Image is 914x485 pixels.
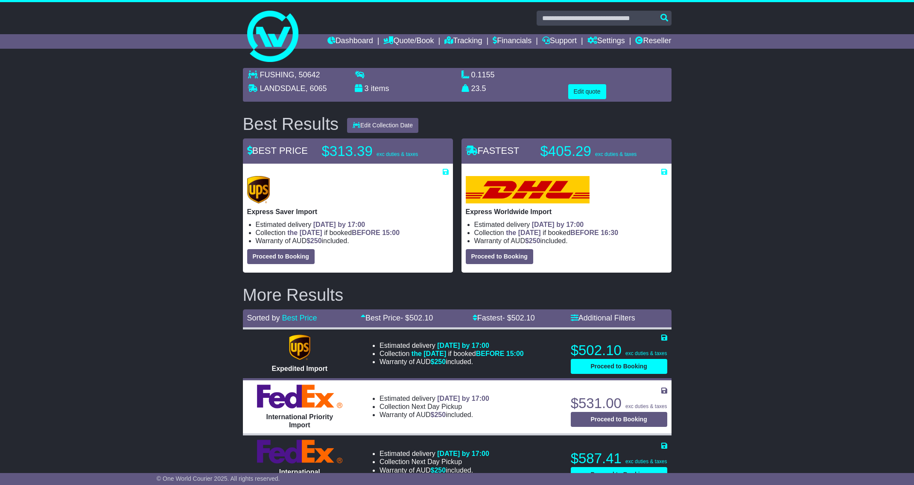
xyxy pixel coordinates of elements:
span: if booked [506,229,618,236]
span: 502.10 [409,314,433,322]
span: exc duties & taxes [625,350,667,356]
span: 250 [434,358,446,365]
button: Proceed to Booking [571,359,667,374]
span: © One World Courier 2025. All rights reserved. [157,475,280,482]
li: Collection [380,458,489,466]
span: exc duties & taxes [595,151,637,157]
p: $313.39 [322,143,429,160]
li: Estimated delivery [380,341,524,350]
button: Proceed to Booking [571,467,667,482]
li: Estimated delivery [380,450,489,458]
span: exc duties & taxes [625,403,667,409]
span: $ [525,237,540,244]
img: FedEx Express: International Economy Import [257,440,342,464]
span: if booked [412,350,524,357]
span: the [DATE] [287,229,322,236]
span: $ [307,237,322,244]
li: Collection [256,229,449,237]
a: Additional Filters [571,314,635,322]
span: 23.5 [471,84,486,93]
span: 250 [434,467,446,474]
span: exc duties & taxes [625,459,667,464]
span: 502.10 [511,314,535,322]
a: Best Price [282,314,317,322]
span: the [DATE] [412,350,446,357]
li: Estimated delivery [380,394,489,403]
span: 16:30 [601,229,618,236]
li: Warranty of AUD included. [256,237,449,245]
li: Collection [380,350,524,358]
span: Expedited Import [272,365,327,372]
button: Edit quote [568,84,606,99]
a: Quote/Book [383,34,434,49]
p: $587.41 [571,450,667,467]
a: Support [542,34,577,49]
li: Estimated delivery [474,220,667,229]
span: FUSHING [260,71,295,79]
img: UPS (new): Express Saver Import [247,176,270,203]
span: FASTEST [466,145,520,156]
a: Financials [493,34,531,49]
span: Next Day Pickup [412,458,462,465]
span: International Priority Import [266,413,333,429]
span: , 6065 [306,84,327,93]
li: Collection [474,229,667,237]
span: Next Day Pickup [412,403,462,410]
span: - $ [502,314,535,322]
span: [DATE] by 17:00 [313,221,365,228]
button: Proceed to Booking [247,249,315,264]
div: Best Results [239,115,343,133]
span: - $ [400,314,433,322]
span: $ [431,358,446,365]
p: $531.00 [571,395,667,412]
span: if booked [287,229,400,236]
li: Warranty of AUD included. [380,358,524,366]
span: $ [431,411,446,418]
span: [DATE] by 17:00 [437,342,489,349]
p: Express Worldwide Import [466,208,667,216]
button: Proceed to Booking [571,412,667,427]
span: BEST PRICE [247,145,308,156]
span: , 50642 [295,71,320,79]
p: Express Saver Import [247,208,449,216]
span: $ [431,467,446,474]
span: 15:00 [506,350,524,357]
button: Edit Collection Date [347,118,418,133]
a: Settings [587,34,625,49]
span: [DATE] by 17:00 [437,395,489,402]
span: Sorted by [247,314,280,322]
span: 250 [310,237,322,244]
p: $405.29 [540,143,647,160]
li: Estimated delivery [256,220,449,229]
a: Dashboard [327,34,373,49]
li: Warranty of AUD included. [474,237,667,245]
a: Reseller [635,34,671,49]
span: International Economy Import [273,468,327,484]
p: $502.10 [571,342,667,359]
span: the [DATE] [506,229,540,236]
a: Best Price- $502.10 [361,314,433,322]
li: Warranty of AUD included. [380,466,489,474]
span: 3 [365,84,369,93]
span: 250 [434,411,446,418]
img: FedEx Express: International Priority Import [257,385,342,409]
button: Proceed to Booking [466,249,533,264]
span: 0.1155 [471,71,495,79]
span: 15:00 [382,229,400,236]
span: 250 [529,237,540,244]
span: BEFORE [476,350,505,357]
li: Warranty of AUD included. [380,411,489,419]
span: LANDSDALE [260,84,306,93]
span: exc duties & taxes [377,151,418,157]
a: Fastest- $502.10 [473,314,535,322]
img: UPS (new): Expedited Import [289,335,310,360]
span: [DATE] by 17:00 [532,221,584,228]
span: [DATE] by 17:00 [437,450,489,457]
a: Tracking [444,34,482,49]
li: Collection [380,403,489,411]
span: BEFORE [570,229,599,236]
img: DHL: Express Worldwide Import [466,176,590,203]
span: BEFORE [352,229,380,236]
h2: More Results [243,285,672,304]
span: items [371,84,389,93]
